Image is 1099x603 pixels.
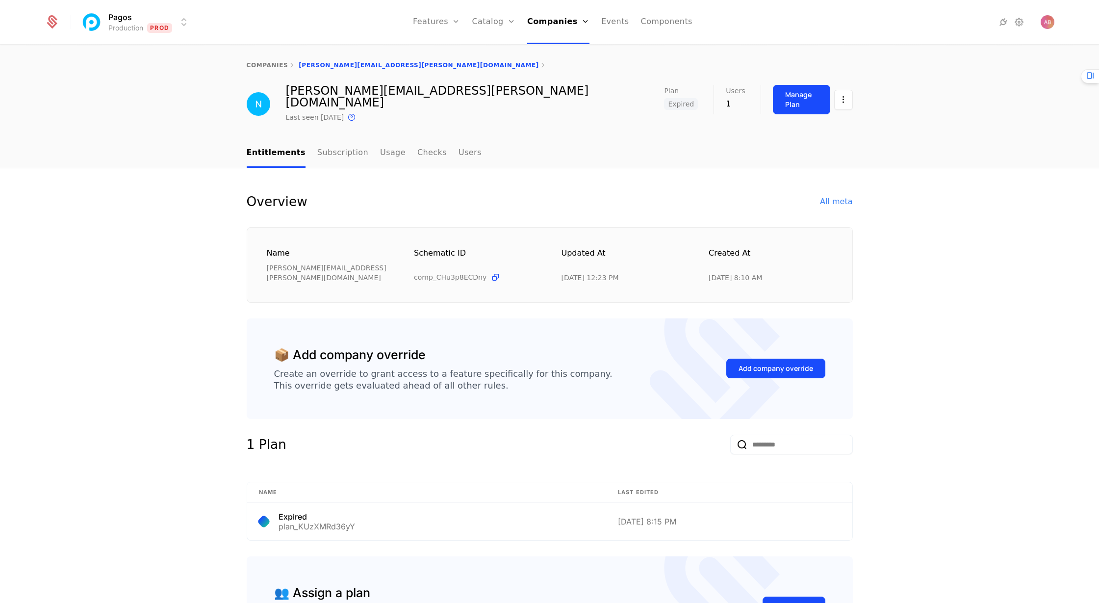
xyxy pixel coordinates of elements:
button: Add company override [726,359,825,378]
div: Name [267,247,391,259]
span: Prod [147,23,172,33]
button: Open user button [1041,15,1054,29]
div: [PERSON_NAME][EMAIL_ADDRESS][PERSON_NAME][DOMAIN_NAME] [286,85,665,108]
nav: Main [247,139,853,168]
img: EFRAIN.ORTEGA@NBCUNI.COM [247,92,270,116]
div: Expired [279,513,355,521]
div: Overview [247,192,307,211]
span: comp_CHu3p8ECDny [414,272,486,282]
a: Checks [417,139,447,168]
div: 3/28/25, 8:10 AM [709,273,762,283]
span: Expired [664,98,698,110]
div: Updated at [562,247,686,269]
button: Select environment [83,11,190,33]
div: Manage Plan [785,90,818,109]
div: 📦 Add company override [274,346,426,365]
button: Select action [834,85,853,114]
th: Last edited [606,482,852,503]
div: 1 Plan [247,435,286,454]
span: Users [726,87,745,94]
div: 7/11/25, 12:23 PM [562,273,619,283]
div: Last seen [DATE] [286,112,344,122]
a: Settings [1013,16,1025,28]
img: Pagos [80,10,103,34]
a: Subscription [317,139,368,168]
div: [PERSON_NAME][EMAIL_ADDRESS][PERSON_NAME][DOMAIN_NAME] [267,263,391,283]
div: Production [108,23,143,33]
th: Name [247,482,607,503]
a: companies [247,62,288,69]
div: Add company override [739,364,813,373]
div: All meta [820,196,852,208]
div: 1 [726,98,745,110]
a: Usage [380,139,406,168]
a: Integrations [997,16,1009,28]
a: Entitlements [247,139,306,168]
div: Created at [709,247,833,269]
div: [DATE] 8:15 PM [618,518,840,525]
div: Create an override to grant access to a feature specifically for this company. This override gets... [274,368,613,392]
ul: Choose Sub Page [247,139,482,168]
span: Pagos [108,11,132,23]
img: Andy Barker [1041,15,1054,29]
div: Schematic ID [414,247,538,268]
button: Manage Plan [773,85,830,114]
div: 👥 Assign a plan [274,584,370,603]
span: Plan [664,87,679,94]
a: Users [459,139,482,168]
div: plan_KUzXMRd36yY [279,523,355,530]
